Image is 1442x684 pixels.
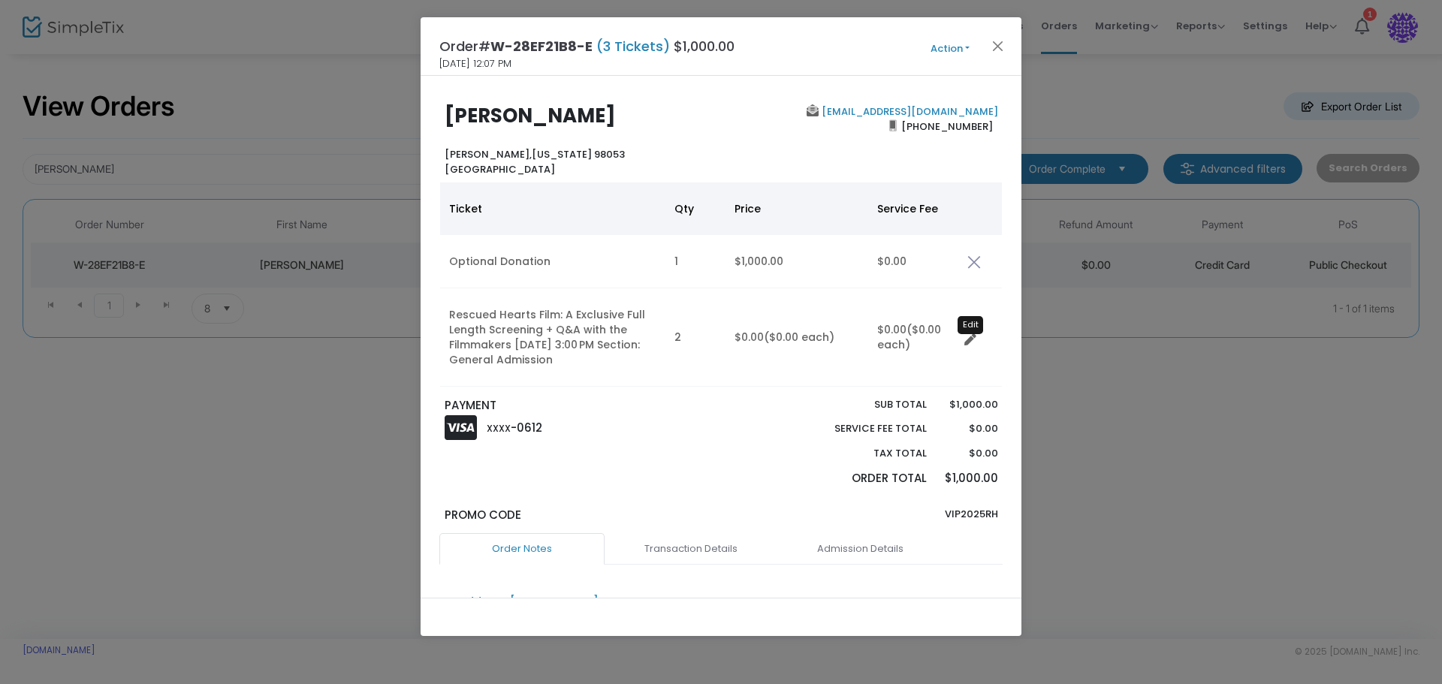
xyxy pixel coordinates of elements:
td: Optional Donation [440,235,665,288]
p: $1,000.00 [941,397,997,412]
a: Order Notes [439,533,605,565]
div: VIP2025RH [721,507,1005,534]
td: 2 [665,288,726,387]
p: Order Total [799,470,927,487]
p: Tax Total [799,446,927,461]
span: [PHONE_NUMBER] [897,114,998,138]
a: [EMAIL_ADDRESS][DOMAIN_NAME] [819,104,998,119]
button: Close [988,36,1008,56]
span: -0612 [511,420,542,435]
td: $0.00 [726,288,868,387]
img: cross.png [967,255,981,269]
p: $0.00 [941,421,997,436]
div: Edit [958,316,983,334]
button: Action [905,41,995,57]
td: $0.00 [868,235,958,288]
td: $0.00 [868,288,958,387]
p: Service Fee Total [799,421,927,436]
th: Ticket [440,182,665,235]
th: Price [726,182,868,235]
p: Sub total [799,397,927,412]
span: ($0.00 each) [764,330,834,345]
th: Service Fee [868,182,958,235]
td: $1,000.00 [726,235,868,288]
p: $1,000.00 [941,470,997,487]
p: PAYMENT [445,397,714,414]
span: (3 Tickets) [593,37,674,56]
div: IP Address: [TECHNICAL_ID] [447,594,599,610]
a: Admission Details [777,533,943,565]
p: Promo Code [445,507,714,524]
b: [PERSON_NAME] [445,102,616,129]
th: Qty [665,182,726,235]
h4: Order# $1,000.00 [439,36,735,56]
span: W-28EF21B8-E [490,37,593,56]
td: 1 [665,235,726,288]
span: XXXX [487,422,511,435]
span: [DATE] 12:07 PM [439,56,511,71]
p: $0.00 [941,446,997,461]
a: Transaction Details [608,533,774,565]
div: Data table [440,182,1002,387]
td: Rescued Hearts Film: A Exclusive Full Length Screening + Q&A with the Filmmakers [DATE] 3:00 PM S... [440,288,665,387]
span: ($0.00 each) [877,322,941,352]
span: [PERSON_NAME], [445,147,532,161]
b: [US_STATE] 98053 [GEOGRAPHIC_DATA] [445,147,625,176]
